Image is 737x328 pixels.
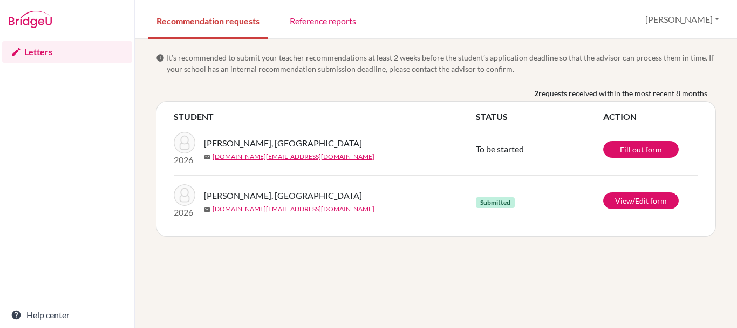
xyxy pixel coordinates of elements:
span: To be started [476,144,524,154]
span: info [156,53,165,62]
img: Bridge-U [9,11,52,28]
a: Recommendation requests [148,2,268,39]
button: [PERSON_NAME] [640,9,724,30]
img: Lê Phạm Nguyên, Anh [174,184,195,206]
a: View/Edit form [603,192,679,209]
th: ACTION [603,110,698,123]
th: STUDENT [174,110,476,123]
span: mail [204,154,210,160]
a: Reference reports [281,2,365,39]
span: It’s recommended to submit your teacher recommendations at least 2 weeks before the student’s app... [167,52,716,75]
p: 2026 [174,153,195,166]
a: Fill out form [603,141,679,158]
p: 2026 [174,206,195,219]
a: [DOMAIN_NAME][EMAIL_ADDRESS][DOMAIN_NAME] [213,152,374,162]
a: [DOMAIN_NAME][EMAIL_ADDRESS][DOMAIN_NAME] [213,204,374,214]
span: [PERSON_NAME], [GEOGRAPHIC_DATA] [204,137,362,150]
a: Letters [2,41,132,63]
a: Help center [2,304,132,326]
span: requests received within the most recent 8 months [538,88,707,99]
b: 2 [534,88,538,99]
span: Submitted [476,197,515,208]
img: Lê Phạm Nguyên, Anh [174,132,195,153]
span: mail [204,206,210,213]
span: [PERSON_NAME], [GEOGRAPHIC_DATA] [204,189,362,202]
th: STATUS [476,110,603,123]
